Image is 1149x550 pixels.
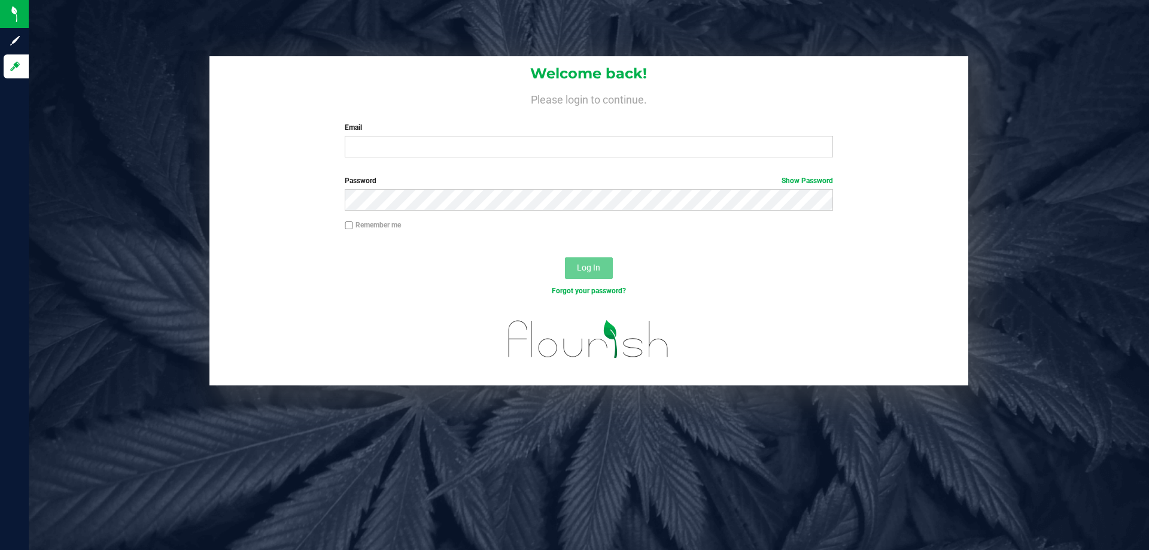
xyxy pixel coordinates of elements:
[494,309,683,370] img: flourish_logo.svg
[9,35,21,47] inline-svg: Sign up
[577,263,600,272] span: Log In
[9,60,21,72] inline-svg: Log in
[345,122,832,133] label: Email
[209,91,968,105] h4: Please login to continue.
[565,257,613,279] button: Log In
[345,221,353,230] input: Remember me
[782,177,833,185] a: Show Password
[345,177,376,185] span: Password
[209,66,968,81] h1: Welcome back!
[552,287,626,295] a: Forgot your password?
[345,220,401,230] label: Remember me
